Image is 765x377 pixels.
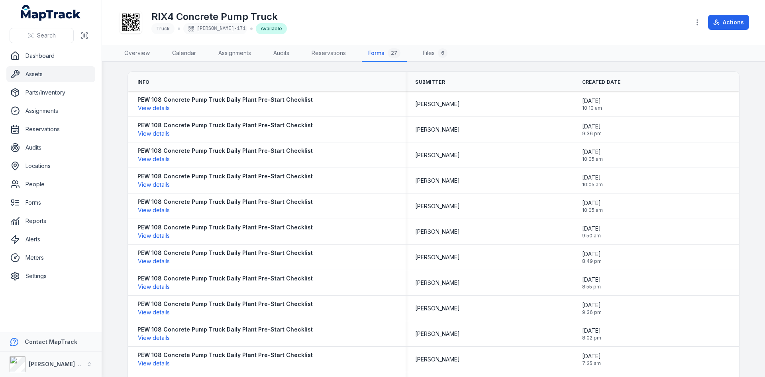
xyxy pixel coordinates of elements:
[6,231,95,247] a: Alerts
[388,48,400,58] div: 27
[582,284,601,290] span: 8:55 pm
[582,148,603,162] time: 9/19/2025, 10:05:16 AM
[137,129,170,138] button: View details
[438,48,447,58] div: 6
[6,195,95,211] a: Forms
[582,327,601,341] time: 8/31/2025, 8:02:33 PM
[6,48,95,64] a: Dashboard
[582,250,602,264] time: 9/3/2025, 8:49:44 PM
[137,326,313,334] strong: PEW 108 Concrete Pump Truck Daily Plant Pre-Start Checklist
[415,151,460,159] span: [PERSON_NAME]
[415,228,460,236] span: [PERSON_NAME]
[582,174,603,188] time: 9/19/2025, 10:05:16 AM
[582,360,601,367] span: 7:35 am
[137,206,170,215] button: View details
[305,45,352,62] a: Reservations
[151,10,287,23] h1: RIX4 Concrete Pump Truck
[582,130,602,137] span: 9:36 pm
[137,104,170,113] button: View details
[582,301,602,309] span: [DATE]
[582,79,621,85] span: Created Date
[137,223,313,231] strong: PEW 108 Concrete Pump Truck Daily Plant Pre-Start Checklist
[582,301,602,316] time: 9/1/2025, 9:36:33 PM
[37,32,56,39] span: Search
[6,66,95,82] a: Assets
[137,79,149,85] span: Info
[137,155,170,164] button: View details
[212,45,257,62] a: Assignments
[415,79,445,85] span: Submitter
[156,26,170,32] span: Truck
[137,351,313,359] strong: PEW 108 Concrete Pump Truck Daily Plant Pre-Start Checklist
[415,330,460,338] span: [PERSON_NAME]
[6,121,95,137] a: Reservations
[362,45,407,62] a: Forms27
[256,23,287,34] div: Available
[29,361,94,367] strong: [PERSON_NAME] Group
[267,45,296,62] a: Audits
[582,327,601,335] span: [DATE]
[137,359,170,368] button: View details
[6,176,95,192] a: People
[582,122,602,130] span: [DATE]
[137,180,170,189] button: View details
[137,147,313,155] strong: PEW 108 Concrete Pump Truck Daily Plant Pre-Start Checklist
[6,250,95,266] a: Meters
[137,121,313,129] strong: PEW 108 Concrete Pump Truck Daily Plant Pre-Start Checklist
[708,15,749,30] button: Actions
[582,250,602,258] span: [DATE]
[582,122,602,137] time: 9/29/2025, 9:36:27 PM
[415,253,460,261] span: [PERSON_NAME]
[137,172,313,180] strong: PEW 108 Concrete Pump Truck Daily Plant Pre-Start Checklist
[6,103,95,119] a: Assignments
[137,257,170,266] button: View details
[415,177,460,185] span: [PERSON_NAME]
[582,352,601,360] span: [DATE]
[582,352,601,367] time: 8/20/2025, 7:35:23 AM
[415,100,460,108] span: [PERSON_NAME]
[137,334,170,342] button: View details
[415,126,460,134] span: [PERSON_NAME]
[582,258,602,264] span: 8:49 pm
[137,282,170,291] button: View details
[582,276,601,290] time: 9/2/2025, 8:55:37 PM
[582,199,603,207] span: [DATE]
[415,279,460,287] span: [PERSON_NAME]
[582,335,601,341] span: 8:02 pm
[582,225,601,239] time: 9/18/2025, 9:50:42 AM
[415,355,460,363] span: [PERSON_NAME]
[582,309,602,316] span: 9:36 pm
[582,276,601,284] span: [DATE]
[6,158,95,174] a: Locations
[582,148,603,156] span: [DATE]
[137,308,170,317] button: View details
[582,174,603,182] span: [DATE]
[582,156,603,162] span: 10:05 am
[582,182,603,188] span: 10:05 am
[6,268,95,284] a: Settings
[582,105,602,111] span: 10:10 am
[137,198,313,206] strong: PEW 108 Concrete Pump Truck Daily Plant Pre-Start Checklist
[25,338,77,345] strong: Contact MapTrack
[183,23,247,34] div: [PERSON_NAME]-171
[137,300,313,308] strong: PEW 108 Concrete Pump Truck Daily Plant Pre-Start Checklist
[118,45,156,62] a: Overview
[6,213,95,229] a: Reports
[582,199,603,213] time: 9/19/2025, 10:05:15 AM
[137,274,313,282] strong: PEW 108 Concrete Pump Truck Daily Plant Pre-Start Checklist
[582,225,601,233] span: [DATE]
[137,96,313,104] strong: PEW 108 Concrete Pump Truck Daily Plant Pre-Start Checklist
[21,5,81,21] a: MapTrack
[582,97,602,105] span: [DATE]
[415,202,460,210] span: [PERSON_NAME]
[166,45,202,62] a: Calendar
[6,140,95,156] a: Audits
[137,231,170,240] button: View details
[582,207,603,213] span: 10:05 am
[582,97,602,111] time: 10/1/2025, 10:10:28 AM
[10,28,74,43] button: Search
[137,249,313,257] strong: PEW 108 Concrete Pump Truck Daily Plant Pre-Start Checklist
[415,304,460,312] span: [PERSON_NAME]
[416,45,454,62] a: Files6
[6,85,95,101] a: Parts/Inventory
